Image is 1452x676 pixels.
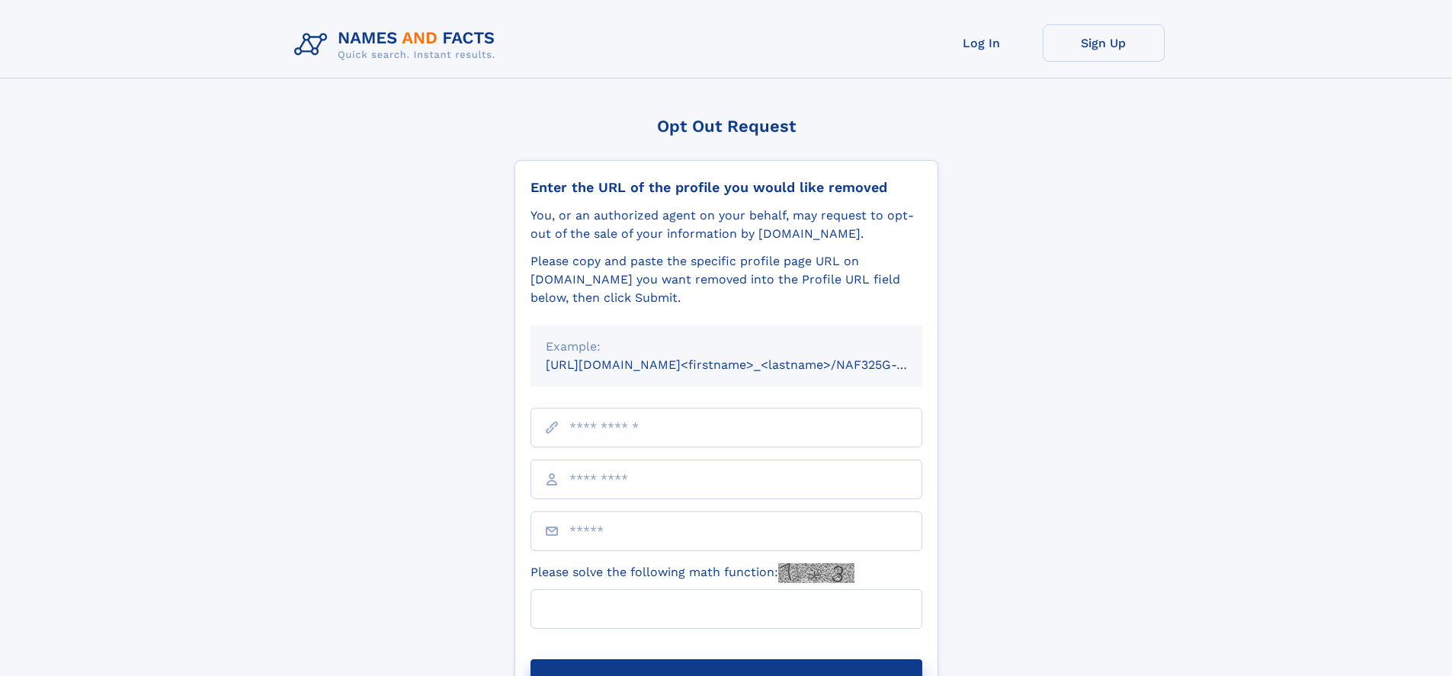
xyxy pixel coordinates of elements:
[1043,24,1165,62] a: Sign Up
[514,117,938,136] div: Opt Out Request
[530,207,922,243] div: You, or an authorized agent on your behalf, may request to opt-out of the sale of your informatio...
[288,24,508,66] img: Logo Names and Facts
[530,252,922,307] div: Please copy and paste the specific profile page URL on [DOMAIN_NAME] you want removed into the Pr...
[530,563,854,583] label: Please solve the following math function:
[546,338,907,356] div: Example:
[546,357,951,372] small: [URL][DOMAIN_NAME]<firstname>_<lastname>/NAF325G-xxxxxxxx
[530,179,922,196] div: Enter the URL of the profile you would like removed
[921,24,1043,62] a: Log In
